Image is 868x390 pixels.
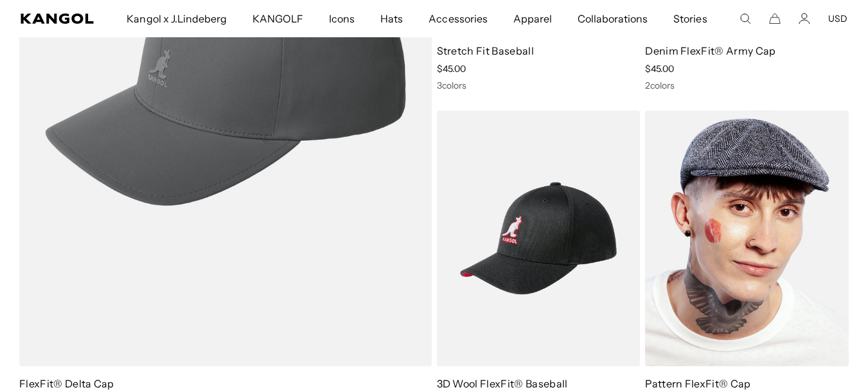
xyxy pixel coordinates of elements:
img: 3D Wool FlexFit® Baseball [437,111,641,366]
a: Denim FlexFit® Army Cap [645,44,775,57]
img: Pattern FlexFit® Cap [645,111,849,366]
a: FlexFit® Delta Cap [19,377,114,390]
a: Account [799,13,810,24]
span: $45.00 [645,63,674,75]
a: 3D Wool FlexFit® Baseball [437,377,568,390]
button: Cart [769,13,781,24]
span: $45.00 [437,63,466,75]
a: Kangol [21,13,94,24]
div: 3 colors [437,80,641,91]
div: 2 colors [645,80,849,91]
a: Pattern FlexFit® Cap [645,377,750,390]
button: USD [828,13,847,24]
summary: Search here [740,13,751,24]
a: Stretch Fit Baseball [437,44,534,57]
